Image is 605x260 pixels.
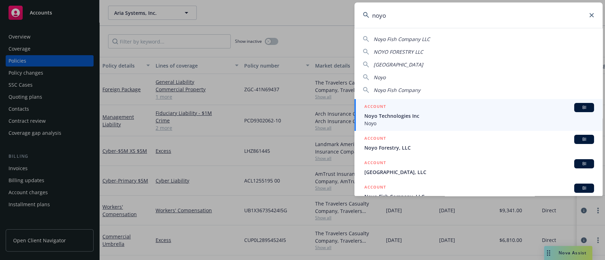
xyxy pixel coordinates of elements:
[354,99,603,131] a: ACCOUNTBINoyo Technologies IncNoyo
[364,193,594,200] span: Noyo Fish Company, LLC
[374,74,386,81] span: Noyo
[354,155,603,180] a: ACCOUNTBI[GEOGRAPHIC_DATA], LLC
[364,159,386,168] h5: ACCOUNT
[577,161,591,167] span: BI
[354,2,603,28] input: Search...
[364,103,386,111] h5: ACCOUNT
[364,112,594,120] span: Noyo Technologies Inc
[374,61,423,68] span: [GEOGRAPHIC_DATA]
[374,36,430,42] span: Noyo Fish Company LLC
[364,120,594,127] span: Noyo
[354,131,603,155] a: ACCOUNTBINoyo Forestry, LLC
[374,87,420,93] span: Noyo Fish Company
[577,136,591,143] span: BI
[364,168,594,176] span: [GEOGRAPHIC_DATA], LLC
[374,48,423,55] span: NOYO FORESTRY LLC
[364,135,386,143] h5: ACCOUNT
[354,180,603,212] a: ACCOUNTBINoyo Fish Company, LLC
[577,104,591,111] span: BI
[364,144,594,151] span: Noyo Forestry, LLC
[577,185,591,191] span: BI
[364,184,386,192] h5: ACCOUNT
